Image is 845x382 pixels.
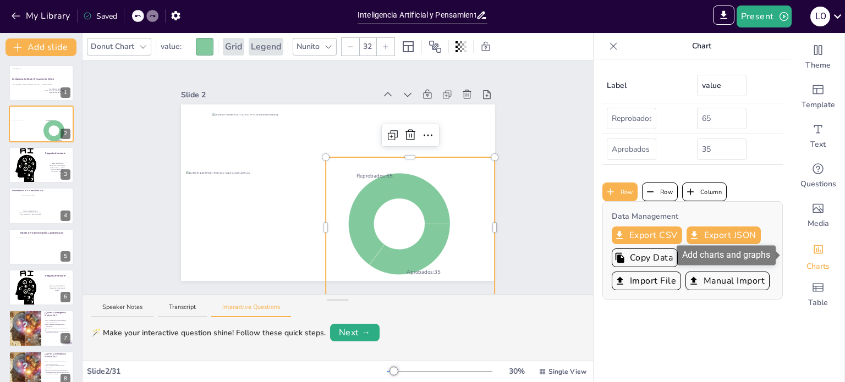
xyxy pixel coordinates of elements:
div: Slide 2 / 31 [87,366,387,377]
input: Insert title [358,7,476,23]
th: Label [602,68,693,103]
div: Legend [249,38,283,56]
span: Template [802,99,835,110]
div: Layout [399,38,417,56]
button: Row [602,182,638,201]
h4: Data Management [612,211,773,222]
button: Add slide [6,38,76,56]
div: 7 [61,333,70,344]
input: Q2 [607,139,656,160]
div: Add images, graphics, shapes or video [792,196,844,235]
div: Add ready made slides [792,77,844,117]
span: Questions [800,179,836,190]
button: Copy Data [612,248,678,267]
button: My Library [8,7,75,25]
p: La integración de la IA es esencial en la educación moderna. [46,330,70,334]
div: 🪄 Make your interactive question shine! Follow these quick steps. [91,327,326,339]
button: Column [682,182,727,201]
button: Manual Import [685,272,770,290]
button: L O [810,5,830,27]
p: La integración de la IA es esencial en la educación moderna. [46,371,70,375]
span: Departamento de Sistemas Biológicos [44,90,66,92]
div: Add charts and graphs [792,235,844,275]
p: ¿Qué es la Inteligencia Artificial (IA)? [45,352,70,358]
text: Reprobados : 65 [356,172,393,179]
input: Enter series name [697,75,747,96]
div: Slide 2 [181,89,376,101]
button: Export JSON [687,226,761,244]
button: Present [737,5,792,27]
div: 30 % [503,366,530,377]
span: Visión constructivista del conocimiento [19,212,41,214]
p: Facilita el aprendizaje personalizado. [46,369,70,371]
span: Single View [548,367,586,377]
input: Enter value [697,139,747,160]
span: Export to PowerPoint [713,5,734,27]
span: Theme [805,60,831,71]
div: Saved [83,10,117,22]
button: Speaker Notes [91,303,153,318]
div: 3 [61,169,70,180]
div: Add a table [792,275,844,314]
text: Aprobados : 35 [56,140,63,141]
span: Entendiendo el Sistema Modular [12,190,43,192]
input: Q1 [607,108,656,129]
div: 1 [61,87,70,98]
div: Donut Chart [89,38,136,54]
div: L O [810,7,830,26]
div: 7 [9,310,74,346]
p: ¿Qué es la Inteligencia Artificial (IA)? [45,311,70,317]
text: Aprobados : 35 [407,268,441,275]
div: 5 [61,251,70,262]
div: https://images.pexels.com/photos/8849295/pexels-photo-8849295.jpegPregunta detonante¿Cómo ayuda e... [9,269,74,306]
button: Next → [330,324,380,341]
p: Chart [622,33,781,59]
div: Get real-time input from your audience [792,156,844,196]
div: Inteligencia Artificial y Pensamiento CríticoLa IA ¿Aliada o amenaza al Sistema Modular de la UAM... [9,65,74,101]
span: Media [808,218,829,229]
div: 2 [61,129,70,139]
span: Text [810,139,826,150]
span: Dra. [PERSON_NAME] [49,88,61,90]
button: Transcript [158,303,207,318]
strong: Inteligencia Artificial y Pensamiento Crítico [12,78,54,81]
span: Trabajo colaborativo y multidisciplinario [19,214,41,215]
div: https://images.pexels.com/photos/8849295/pexels-photo-8849295.jpegPregunta detonante¿Estamos usan... [9,147,74,183]
p: ¿Cómo ayuda el Sistema Modular al pensamiento crítico? [48,285,66,291]
div: Change the overall theme [792,37,844,77]
div: Nunito [294,38,322,54]
div: 4 [61,211,70,221]
div: Entendiendo el Sistema Modulareec932cc-a6/5c6d3e03-b17a-4fd8-8c7f-a0c6ea926699.pnga9dc1f72-c3/7f4... [9,187,74,224]
div: 6 [61,292,70,302]
div: Add text boxes [792,117,844,156]
div: Add charts and graphs [677,245,776,265]
span: Trabajo multidisciplinario [23,211,37,212]
div: Grid [223,38,244,56]
button: Import File [612,272,681,290]
span: [GEOGRAPHIC_DATA] [49,92,61,93]
div: Objeto de Transformación y problema eje79abf855-67/c43a0273-1f89-45f5-9337-fed1754e19f8.pngd6dec7... [9,229,74,265]
button: Interactive Questions [211,303,291,318]
span: Objeto de Transformación y problema eje [20,231,63,234]
span: Charts [806,261,830,272]
span: Table [808,297,828,308]
button: Export CSV [612,226,682,244]
p: ¿Estamos usando la inteligencia artificial para pensar mejor… o para dejar de pensar por nosotros... [48,162,66,172]
span: value : [161,41,194,52]
p: Facilita el aprendizaje personalizado. [46,328,70,330]
span: Position [429,40,442,53]
div: 46156dc7-a5/83576022-2428-4277-a314-ea6b1fe01e9d.png4de3d010-4d/038ffe41-7598-4e1c-bb44-fc41ab5c4... [9,106,74,142]
input: Enter value [697,108,747,129]
span: La IA ¿Aliada o amenaza al Sistema Modular de la UAM-Xochimilco? [13,84,52,86]
button: Row [642,182,678,201]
